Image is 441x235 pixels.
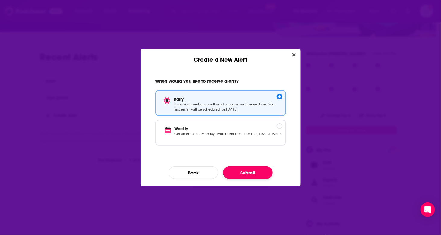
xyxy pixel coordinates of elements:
p: Daily [174,97,282,102]
p: Get an email on Mondays with mentions from the previous week. [175,131,282,142]
h2: When would you like to receive alerts? [155,78,286,86]
button: Submit [223,166,273,179]
p: If we find mentions, we’ll send you an email the next day. Your first email will be scheduled for... [174,102,282,112]
button: Back [169,166,218,179]
div: Open Intercom Messenger [421,202,435,217]
p: Weekly [175,126,282,131]
div: Create a New Alert [141,49,301,64]
button: Close [290,51,298,59]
